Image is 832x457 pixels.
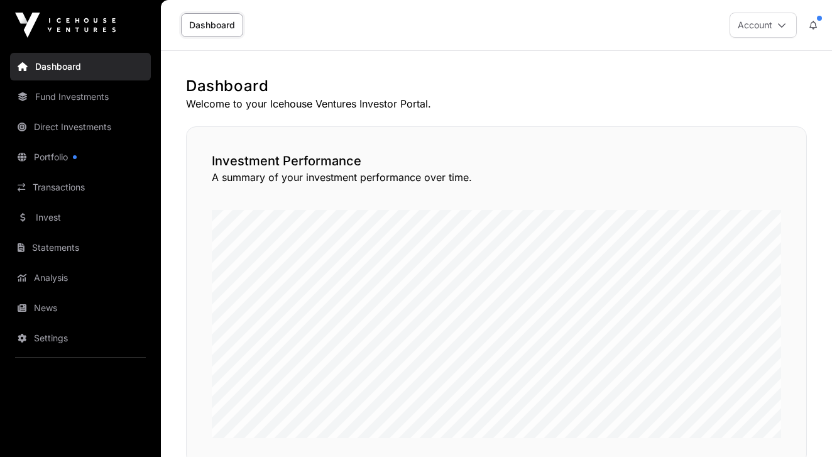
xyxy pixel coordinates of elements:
[769,397,832,457] iframe: Chat Widget
[10,324,151,352] a: Settings
[10,113,151,141] a: Direct Investments
[186,96,807,111] p: Welcome to your Icehouse Ventures Investor Portal.
[212,152,781,170] h2: Investment Performance
[10,143,151,171] a: Portfolio
[10,173,151,201] a: Transactions
[10,204,151,231] a: Invest
[212,170,781,185] p: A summary of your investment performance over time.
[10,53,151,80] a: Dashboard
[730,13,797,38] button: Account
[181,13,243,37] a: Dashboard
[10,234,151,262] a: Statements
[10,83,151,111] a: Fund Investments
[186,76,807,96] h1: Dashboard
[15,13,116,38] img: Icehouse Ventures Logo
[10,294,151,322] a: News
[10,264,151,292] a: Analysis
